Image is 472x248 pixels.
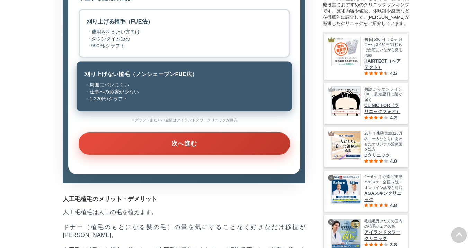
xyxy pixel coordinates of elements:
span: AGAスキンクリニック [364,190,402,203]
div: 刈り上げない植毛（ノンシェーブンFUE法） [84,70,197,79]
a: アイランドタワークリニック 毛植毛受けた方の国内の植毛シェア60% アイランドタワークリニック 3.8 [331,219,402,248]
span: 毛植毛受けた方の国内の植毛シェア60% [364,219,402,229]
img: クリニックフォア [332,87,360,116]
a: HAIRTECT 国内最安値を追求。ずーっと3,080円。 初回500円！2ヶ月目〜は3,080円/月税込で自宅にいながら発毛治療 HAIRTECT（ヘアテクト） 4.5 [331,37,402,76]
img: アイランドタワークリニック [332,219,360,248]
span: 3.8 [390,242,397,247]
div: ・費用を抑えたい方向け ・ダウンタイム短め ・990円/グラフト [87,29,153,49]
img: PAGE UP [451,227,467,243]
span: HAIRTECT（ヘアテクト） [364,58,402,71]
div: 刈り上げる植毛（FUE法） [87,18,153,26]
p: ドナー（植毛のもとになる髪の毛）の量を気にすることなく好きなだけ移植が[PERSON_NAME]。 [63,223,305,239]
span: 4.8 [390,203,397,208]
img: AGAスキンクリニック [332,175,360,203]
div: ・周囲にバレにくい ・仕事への影響が少ない ・1,320円/グラフト [84,82,197,102]
span: 4〜6ヶ月で発毛実感率99.4%！全国57院・オンライン診療も可能 [364,174,402,190]
span: 4.0 [390,158,397,164]
span: 人工毛植毛のメリット・デメリット [63,196,157,202]
div: ※グラフトあたりの金額はアイランドタワークリニックが目安 [79,118,290,123]
span: アイランドタワークリニック [364,229,402,242]
a: Dクリニック 25年で来院実績320万名｜一人ひとりにあわせたオリジナル治療薬を処方 Dクリニック 4.0 [331,131,402,164]
span: 4.2 [390,115,397,120]
img: Dクリニック [332,131,360,160]
img: HAIRTECT 国内最安値を追求。ずーっと3,080円。 [332,37,360,66]
span: Dクリニック [364,152,402,158]
span: 初回500円！2ヶ月目〜は3,080円/月税込で自宅にいながら発毛治療 [364,37,402,58]
a: AGAスキンクリニック 4〜6ヶ月で発毛実感率99.4%！全国57院・オンライン診療も可能 AGAスキンクリニック 4.8 [331,174,402,208]
span: 4.5 [390,71,397,76]
button: 次へ進む [79,132,290,155]
span: 初診からオンラインOK｜最短翌日に薬が届く [364,86,402,102]
span: 25年で来院実績320万名｜一人ひとりにあわせたオリジナル治療薬を処方 [364,131,402,152]
p: 人工毛植毛は人工の毛を植えます。 [63,208,305,216]
span: CLINIC FOR（クリニックフォア） [364,102,402,115]
a: クリニックフォア 初診からオンラインOK｜最短翌日に薬が届く CLINIC FOR（クリニックフォア） 4.2 [331,86,402,120]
